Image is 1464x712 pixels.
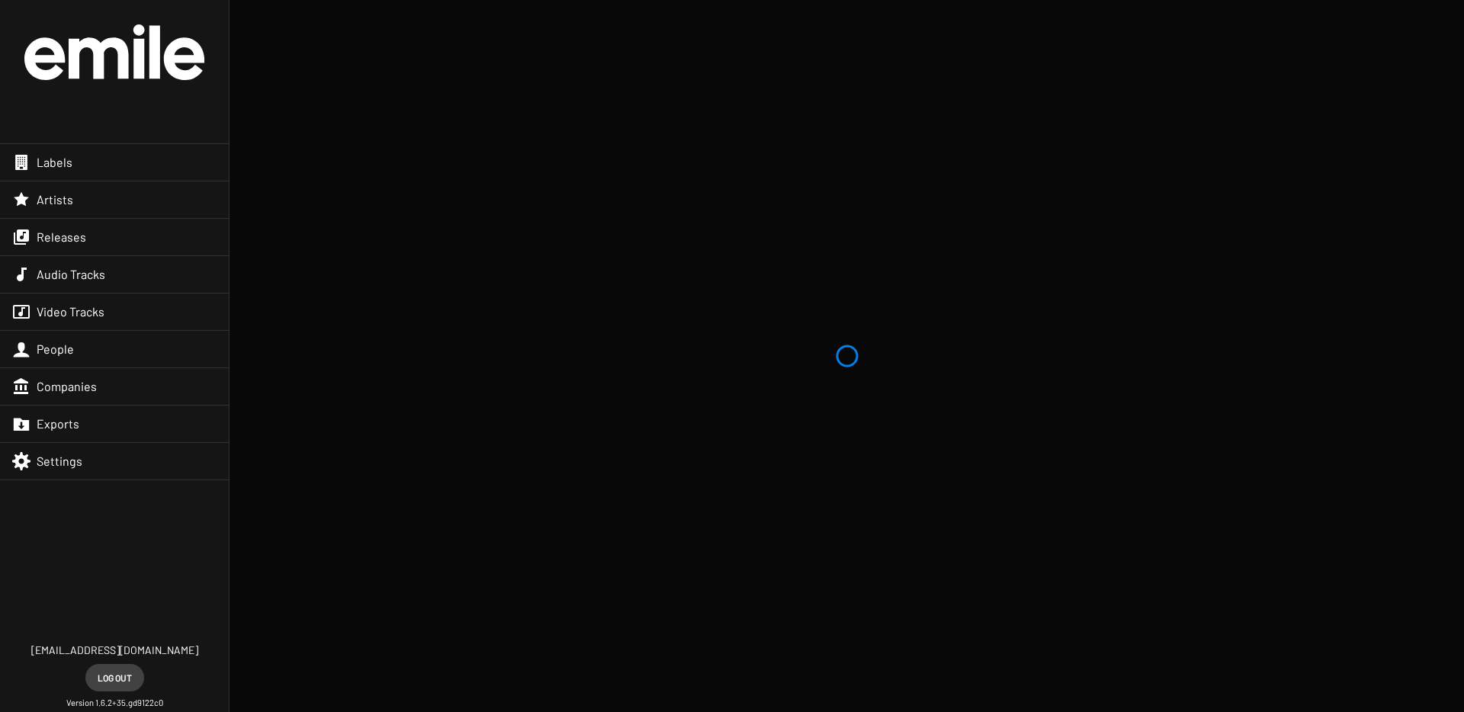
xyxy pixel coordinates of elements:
span: Settings [37,454,82,469]
span: Audio Tracks [37,267,105,282]
span: Companies [37,379,97,394]
span: Artists [37,192,73,207]
img: grand-official-logo.svg [24,24,204,80]
span: Labels [37,155,72,170]
span: Log out [98,664,132,691]
button: Log out [85,664,144,691]
small: Version 1.6.2+35.gd9122c0 [66,698,163,709]
span: Releases [37,229,86,245]
span: Exports [37,416,79,431]
span: Video Tracks [37,304,104,319]
span: People [37,342,74,357]
span: [EMAIL_ADDRESS][DOMAIN_NAME] [31,643,198,658]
